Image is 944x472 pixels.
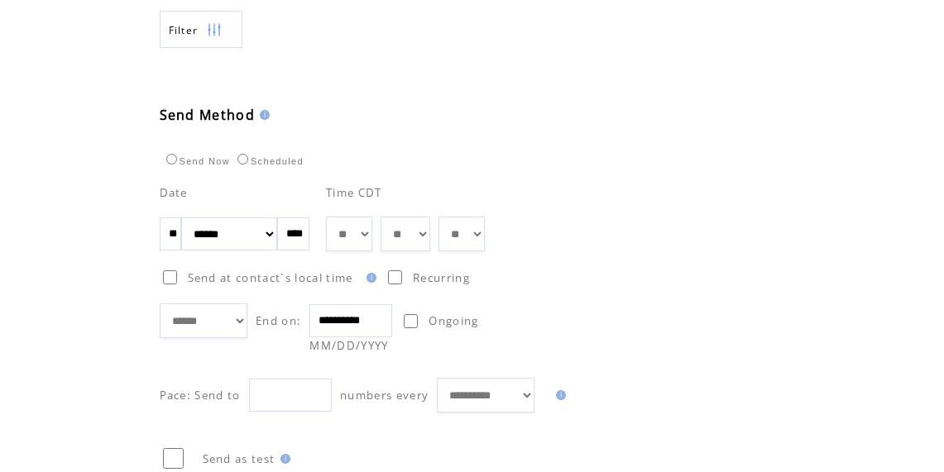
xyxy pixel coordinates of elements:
span: Ongoing [429,313,478,328]
span: Pace: Send to [160,388,241,403]
span: Recurring [413,270,470,285]
span: Send Method [160,106,256,124]
span: Send as test [203,451,276,466]
img: filters.png [207,12,222,49]
label: Scheduled [233,156,304,166]
span: Show filters [169,23,199,37]
img: help.gif [276,454,290,464]
span: Date [160,185,188,200]
span: numbers every [340,388,429,403]
label: Send Now [162,156,230,166]
img: help.gif [362,273,376,283]
span: Time CDT [326,185,382,200]
input: Scheduled [237,154,248,164]
img: help.gif [551,390,566,400]
span: End on: [256,313,301,328]
img: help.gif [255,110,270,120]
a: Filter [160,11,242,48]
input: Send Now [166,154,177,164]
span: Send at contact`s local time [188,270,353,285]
span: MM/DD/YYYY [309,338,388,353]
